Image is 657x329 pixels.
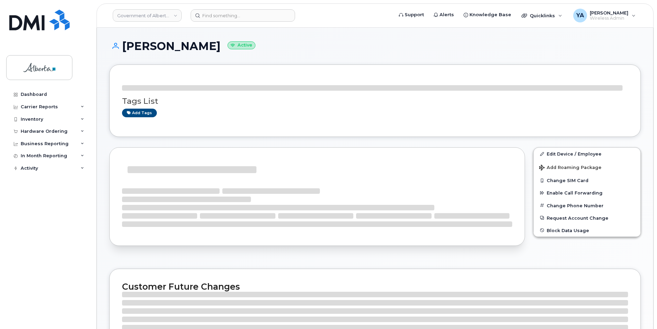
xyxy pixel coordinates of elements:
span: Add Roaming Package [539,165,602,171]
small: Active [228,41,255,49]
button: Add Roaming Package [534,160,640,174]
a: Add tags [122,109,157,117]
button: Change Phone Number [534,199,640,212]
button: Request Account Change [534,212,640,224]
h2: Customer Future Changes [122,281,628,292]
span: Enable Call Forwarding [547,190,603,196]
h1: [PERSON_NAME] [109,40,641,52]
button: Enable Call Forwarding [534,187,640,199]
button: Change SIM Card [534,174,640,187]
h3: Tags List [122,97,628,106]
button: Block Data Usage [534,224,640,237]
a: Edit Device / Employee [534,148,640,160]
